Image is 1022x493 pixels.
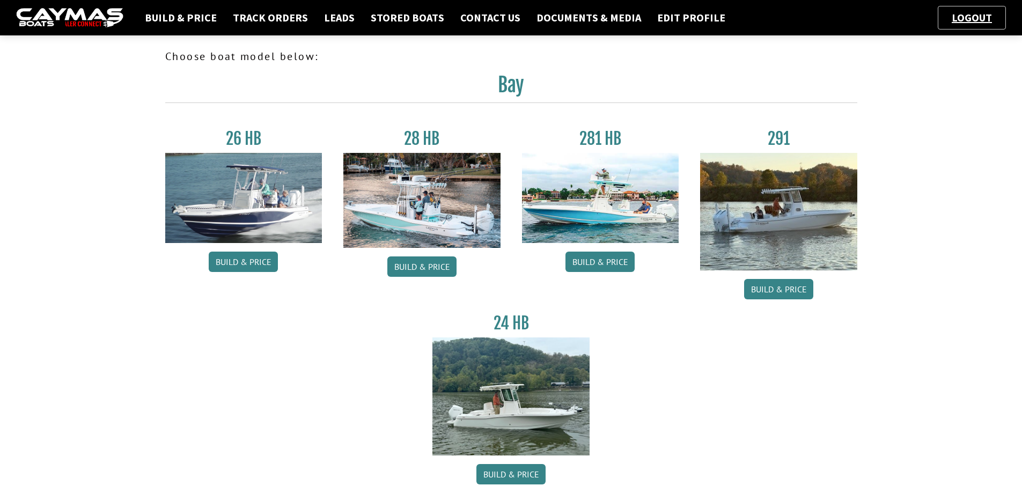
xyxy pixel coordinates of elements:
h2: Bay [165,73,857,103]
a: Leads [319,11,360,25]
h3: 281 HB [522,129,679,149]
a: Build & Price [387,256,457,277]
a: Documents & Media [531,11,646,25]
a: Build & Price [476,464,546,484]
img: 28_hb_thumbnail_for_caymas_connect.jpg [343,153,501,248]
h3: 28 HB [343,129,501,149]
h3: 291 [700,129,857,149]
img: 26_new_photo_resized.jpg [165,153,322,243]
img: 28-hb-twin.jpg [522,153,679,243]
a: Build & Price [565,252,635,272]
a: Stored Boats [365,11,450,25]
a: Logout [946,11,997,24]
a: Build & Price [209,252,278,272]
img: 24_HB_thumbnail.jpg [432,337,590,455]
h3: 26 HB [165,129,322,149]
a: Build & Price [139,11,222,25]
img: 291_Thumbnail.jpg [700,153,857,270]
a: Contact Us [455,11,526,25]
p: Choose boat model below: [165,48,857,64]
a: Build & Price [744,279,813,299]
a: Edit Profile [652,11,731,25]
a: Track Orders [227,11,313,25]
h3: 24 HB [432,313,590,333]
img: caymas-dealer-connect-2ed40d3bc7270c1d8d7ffb4b79bf05adc795679939227970def78ec6f6c03838.gif [16,8,123,28]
